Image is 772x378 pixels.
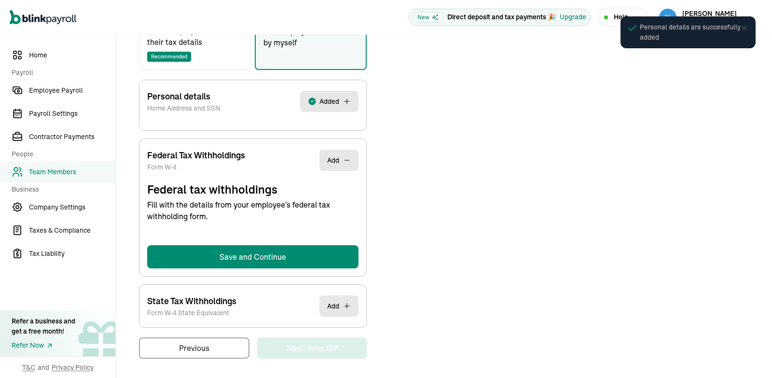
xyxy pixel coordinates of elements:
[29,225,115,236] span: Taxes & Compliance
[179,342,209,354] div: Previous
[147,182,358,197] span: Federal tax withholdings
[287,342,337,354] div: Next: Time Off
[29,132,115,142] span: Contractor Payments
[147,25,243,48] p: Invite employee to add their tax details
[319,150,358,171] button: Add
[147,149,245,162] p: Federal Tax Withholdings
[147,245,358,268] button: Save and Continue
[29,202,115,212] span: Company Settings
[12,184,110,195] span: Business
[640,22,746,42] span: Personal details are successfully added
[655,5,762,29] button: [PERSON_NAME]Techdatum Solutions Inc
[560,12,586,22] button: Upgrade
[29,249,115,259] span: Tax Liability
[12,68,110,78] span: Payroll
[147,294,236,308] p: State Tax Withholdings
[147,90,221,103] p: Personal details
[147,52,191,62] span: Recommended
[263,25,358,48] p: Add employee tax details by myself
[147,308,236,318] p: Form W-4 State Equivalent
[598,8,648,27] button: Help
[10,3,76,31] nav: Global
[447,12,556,22] p: Direct deposit and tax payments 🎉
[12,340,75,350] a: Refer Now
[147,103,221,113] p: Home Address and SSN
[12,316,75,336] div: Refer a business and get a free month!
[12,149,110,159] span: People
[300,91,358,112] button: Added
[22,363,35,372] span: T&C
[257,337,367,359] button: Next: Time Off
[724,332,772,378] iframe: Chat Widget
[147,162,245,172] p: Form W-4
[29,50,115,60] span: Home
[139,337,249,359] button: Previous
[413,12,443,23] span: New
[147,199,358,222] span: Fill with the details from your employee's federal tax withholding form.
[29,167,115,177] span: Team Members
[29,109,115,119] span: Payroll Settings
[319,295,358,317] button: Add
[29,85,115,96] span: Employee Payroll
[52,363,94,372] span: Privacy Policy
[319,97,339,106] span: Added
